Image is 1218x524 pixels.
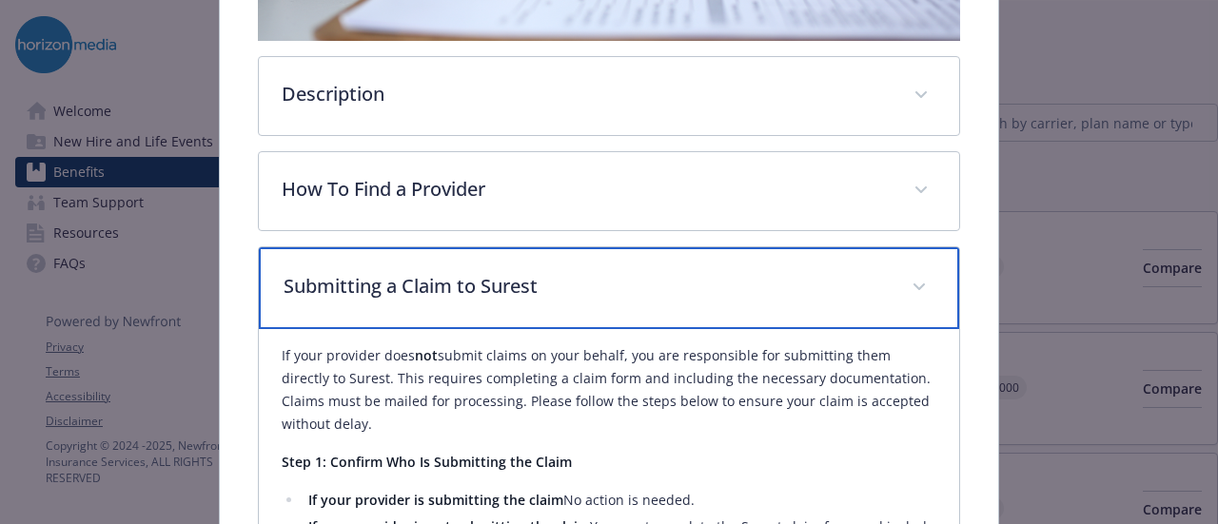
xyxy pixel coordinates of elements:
strong: Step 1: Confirm Who Is Submitting the Claim [282,453,572,471]
strong: not [415,346,438,364]
div: Description [259,57,958,135]
strong: If your provider is submitting the claim [308,491,563,509]
p: Submitting a Claim to Surest [284,272,888,301]
div: Submitting a Claim to Surest [259,247,958,329]
p: Description [282,80,890,108]
li: No action is needed. [303,489,935,512]
div: How To Find a Provider [259,152,958,230]
p: If your provider does submit claims on your behalf, you are responsible for submitting them direc... [282,344,935,436]
p: How To Find a Provider [282,175,890,204]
